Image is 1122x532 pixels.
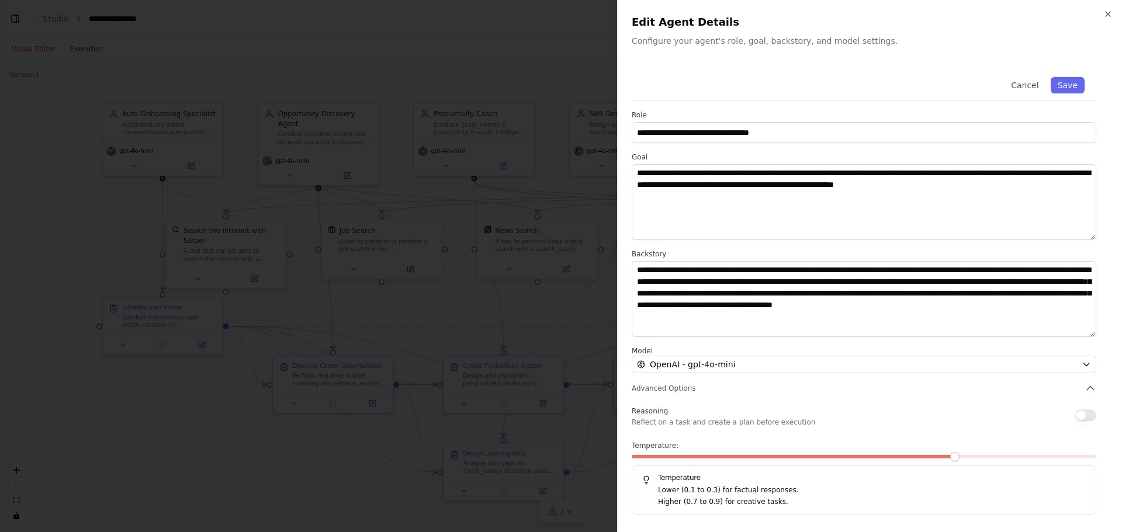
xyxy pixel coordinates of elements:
[632,418,815,427] p: Reflect on a task and create a plan before execution
[632,110,1096,120] label: Role
[632,14,1108,30] h2: Edit Agent Details
[632,35,1108,47] p: Configure your agent's role, goal, backstory, and model settings.
[1051,77,1085,93] button: Save
[642,473,1086,482] h5: Temperature
[650,359,735,370] span: OpenAI - gpt-4o-mini
[632,383,1096,394] button: Advanced Options
[632,356,1096,373] button: OpenAI - gpt-4o-mini
[632,407,668,415] span: Reasoning
[1004,77,1045,93] button: Cancel
[658,496,1086,508] p: Higher (0.7 to 0.9) for creative tasks.
[632,152,1096,162] label: Goal
[632,384,695,393] span: Advanced Options
[658,485,1086,496] p: Lower (0.1 to 0.3) for factual responses.
[632,249,1096,259] label: Backstory
[632,346,1096,356] label: Model
[632,441,678,450] span: Temperature:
